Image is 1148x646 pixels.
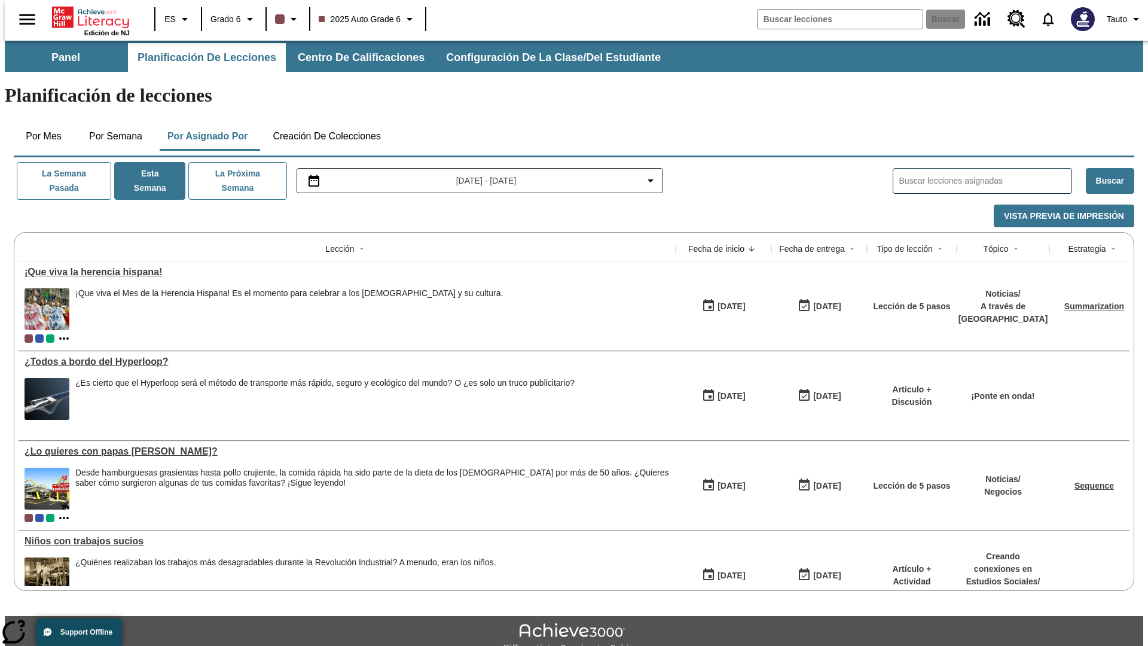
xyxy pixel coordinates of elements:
a: ¿Todos a bordo del Hyperloop?, Lecciones [25,356,670,367]
button: Centro de calificaciones [288,43,434,72]
a: ¡Que viva la herencia hispana!, Lecciones [25,267,670,278]
button: La semana pasada [17,162,111,200]
div: ¡Que viva la herencia hispana! [25,267,670,278]
div: ¿Quiénes realizaban los trabajos más desagradables durante la Revolución Industrial? A menudo, er... [75,557,496,568]
p: A través de [GEOGRAPHIC_DATA] [958,300,1048,325]
button: El color de la clase es café oscuro. Cambiar el color de la clase. [270,8,306,30]
button: 11/30/25: Último día en que podrá accederse la lección [793,564,845,587]
button: 07/21/25: Primer día en que estuvo disponible la lección [698,385,749,407]
div: [DATE] [813,389,841,404]
img: Representación artística del vehículo Hyperloop TT entrando en un túnel [25,378,69,420]
span: Tauto [1107,13,1127,26]
div: Tipo de lección [877,243,933,255]
div: ¿Todos a bordo del Hyperloop? [25,356,670,367]
button: Sort [744,242,759,256]
button: Por mes [14,122,74,151]
a: Sequence [1074,481,1114,490]
button: Abrir el menú lateral [10,2,45,37]
button: 07/14/25: Primer día en que estuvo disponible la lección [698,474,749,497]
p: Lección de 5 pasos [873,300,950,313]
div: Lección [325,243,354,255]
input: Buscar lecciones asignadas [899,172,1071,190]
button: Seleccione el intervalo de fechas opción del menú [302,173,658,188]
p: ¡Ponte en onda! [972,390,1035,403]
button: Por asignado por [158,122,258,151]
div: Desde hamburguesas grasientas hasta pollo crujiente, la comida rápida ha sido parte de la dieta d... [75,468,670,510]
a: ¿Lo quieres con papas fritas?, Lecciones [25,446,670,457]
div: Subbarra de navegación [5,41,1143,72]
button: Configuración de la clase/del estudiante [436,43,670,72]
a: Summarization [1064,301,1124,311]
span: Planificación de lecciones [138,51,276,65]
div: Fecha de entrega [779,243,845,255]
span: Grado 6 [210,13,241,26]
button: Por semana [80,122,152,151]
div: Subbarra de navegación [5,43,671,72]
img: dos filas de mujeres hispanas en un desfile que celebra la cultura hispana. Las mujeres lucen col... [25,288,69,330]
div: [DATE] [717,479,745,493]
button: Vista previa de impresión [994,205,1134,228]
button: Sort [1009,242,1023,256]
div: Clase actual [25,334,33,343]
p: Creando conexiones en Estudios Sociales / [963,550,1043,588]
span: Edición de NJ [84,29,130,36]
button: Sort [355,242,369,256]
button: Mostrar más clases [57,511,71,525]
button: La próxima semana [188,162,286,200]
div: OL 2025 Auto Grade 7 [35,334,44,343]
button: Escoja un nuevo avatar [1064,4,1102,35]
button: Support Offline [36,618,122,646]
div: 2025 Auto Grade 4 [46,334,54,343]
button: Creación de colecciones [263,122,390,151]
h1: Planificación de lecciones [5,84,1143,106]
div: ¿Es cierto que el Hyperloop será el método de transporte más rápido, seguro y ecológico del mundo... [75,378,575,420]
div: [DATE] [717,568,745,583]
span: 2025 Auto Grade 6 [319,13,401,26]
div: [DATE] [813,568,841,583]
div: Estrategia [1068,243,1106,255]
span: Panel [51,51,80,65]
button: 09/15/25: Primer día en que estuvo disponible la lección [698,295,749,318]
button: Perfil/Configuración [1102,8,1148,30]
button: Clase: 2025 Auto Grade 6, Selecciona una clase [314,8,422,30]
button: 07/20/26: Último día en que podrá accederse la lección [793,474,845,497]
p: Noticias / [984,473,1022,486]
span: ES [164,13,176,26]
p: Artículo + Discusión [873,383,951,409]
span: Support Offline [60,628,112,636]
img: Uno de los primeros locales de McDonald's, con el icónico letrero rojo y los arcos amarillos. [25,468,69,510]
button: Sort [933,242,947,256]
p: Lección de 5 pasos [873,480,950,492]
div: ¿Es cierto que el Hyperloop será el método de transporte más rápido, seguro y ecológico del mundo... [75,378,575,388]
div: ¿Lo quieres con papas fritas? [25,446,670,457]
button: Grado: Grado 6, Elige un grado [206,8,262,30]
a: Notificaciones [1033,4,1064,35]
div: Clase actual [25,514,33,522]
div: Fecha de inicio [688,243,744,255]
div: Tópico [983,243,1008,255]
div: [DATE] [813,299,841,314]
a: Centro de información [967,3,1000,36]
a: Centro de recursos, Se abrirá en una pestaña nueva. [1000,3,1033,35]
button: Panel [6,43,126,72]
p: Negocios [984,486,1022,498]
div: [DATE] [813,479,841,493]
div: ¡Que viva el Mes de la Herencia Hispana! Es el momento para celebrar a los hispanoamericanos y su... [75,288,503,330]
div: [DATE] [717,299,745,314]
div: ¡Que viva el Mes de la Herencia Hispana! Es el momento para celebrar a los [DEMOGRAPHIC_DATA] y s... [75,288,503,298]
button: 06/30/26: Último día en que podrá accederse la lección [793,385,845,407]
div: 2025 Auto Grade 4 [46,514,54,522]
button: Sort [845,242,859,256]
div: [DATE] [717,389,745,404]
div: OL 2025 Auto Grade 7 [35,514,44,522]
button: Mostrar más clases [57,331,71,346]
span: Centro de calificaciones [298,51,425,65]
button: 09/21/25: Último día en que podrá accederse la lección [793,295,845,318]
button: Esta semana [114,162,185,200]
div: Portada [52,4,130,36]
